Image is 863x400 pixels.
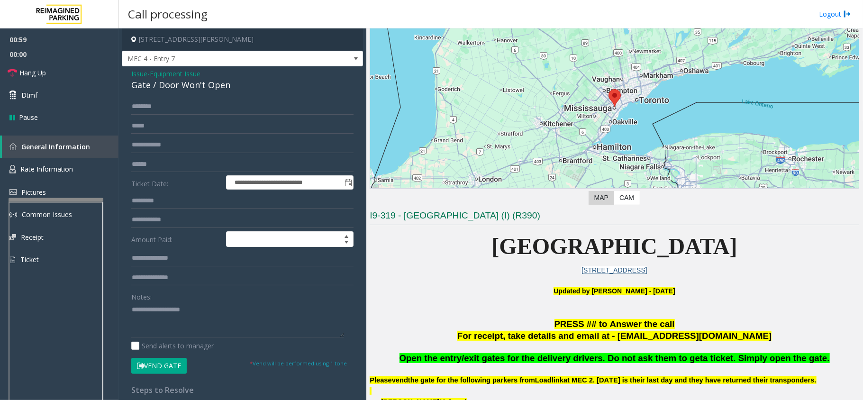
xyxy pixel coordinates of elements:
[131,289,152,302] label: Notes:
[9,143,17,150] img: 'icon'
[554,319,675,329] span: PRESS ## to Answer the call
[340,239,353,247] span: Decrease value
[492,234,737,259] span: [GEOGRAPHIC_DATA]
[122,51,315,66] span: MEC 4 - Entry 7
[19,68,46,78] span: Hang Up
[535,376,563,384] span: Loadlink
[21,188,46,197] span: Pictures
[2,136,118,158] a: General Information
[400,353,703,363] span: Open the entry/exit gates for the delivery drivers. Do not ask them to get
[129,175,224,190] label: Ticket Date:
[343,176,353,189] span: Toggle popup
[554,287,675,295] b: Updated by [PERSON_NAME] - [DATE]
[392,376,408,384] span: vend
[340,232,353,239] span: Increase value
[131,386,354,395] h4: Steps to Resolve
[614,191,640,205] label: CAM
[589,191,614,205] label: Map
[147,69,200,78] span: -
[563,376,816,384] span: at MEC 2. [DATE] is their last day and they have returned their transponders.
[20,164,73,173] span: Rate Information
[370,209,859,225] h3: I9-319 - [GEOGRAPHIC_DATA] (I) (R390)
[457,331,772,341] span: For receipt, take details and email at - [EMAIL_ADDRESS][DOMAIN_NAME]
[609,89,621,107] div: 1 Robert Speck Parkway, Mississauga, ON
[370,376,391,384] span: Please
[9,165,16,173] img: 'icon'
[581,266,647,274] a: [STREET_ADDRESS]
[703,353,829,363] span: a ticket. Simply open the gate.
[150,69,200,79] span: Equipment Issue
[21,142,90,151] span: General Information
[21,90,37,100] span: Dtmf
[9,189,17,195] img: 'icon'
[131,341,214,351] label: Send alerts to manager
[250,360,347,367] small: Vend will be performed using 1 tone
[122,28,363,51] h4: [STREET_ADDRESS][PERSON_NAME]
[131,69,147,79] span: Issue
[131,79,354,91] div: Gate / Door Won't Open
[819,9,851,19] a: Logout
[844,9,851,19] img: logout
[123,2,212,26] h3: Call processing
[408,376,535,384] span: the gate for the following parkers from
[129,231,224,247] label: Amount Paid:
[131,358,187,374] button: Vend Gate
[19,112,38,122] span: Pause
